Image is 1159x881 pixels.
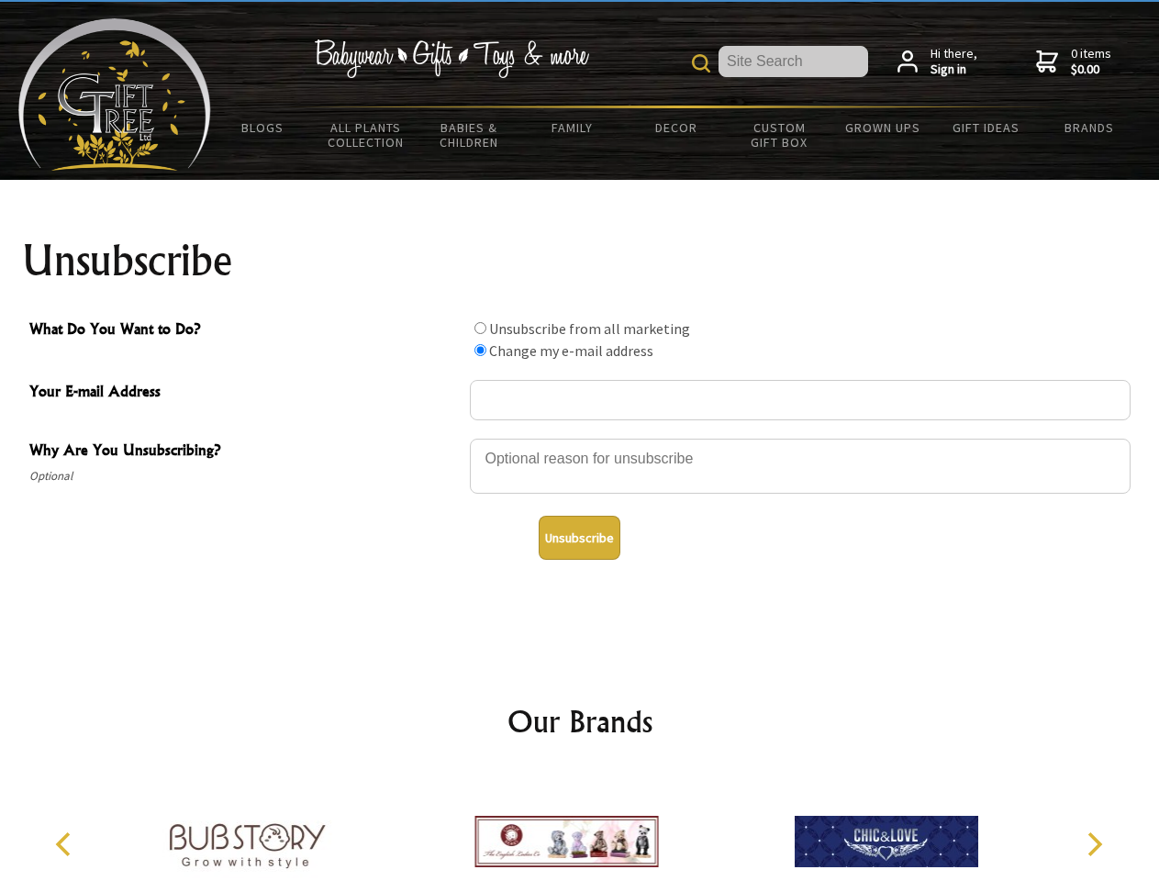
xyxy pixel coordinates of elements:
textarea: Why Are You Unsubscribing? [470,439,1131,494]
img: Babywear - Gifts - Toys & more [314,39,589,78]
label: Change my e-mail address [489,341,653,360]
a: Family [521,108,625,147]
a: 0 items$0.00 [1036,46,1111,78]
span: Your E-mail Address [29,380,461,407]
img: Babyware - Gifts - Toys and more... [18,18,211,171]
input: Site Search [719,46,868,77]
a: All Plants Collection [315,108,418,162]
h2: Our Brands [37,699,1123,743]
strong: Sign in [931,61,977,78]
a: Brands [1038,108,1142,147]
span: What Do You Want to Do? [29,318,461,344]
img: product search [692,54,710,72]
button: Next [1074,824,1114,864]
a: Babies & Children [418,108,521,162]
input: Your E-mail Address [470,380,1131,420]
strong: $0.00 [1071,61,1111,78]
label: Unsubscribe from all marketing [489,319,690,338]
span: 0 items [1071,45,1111,78]
a: Custom Gift Box [728,108,831,162]
input: What Do You Want to Do? [474,344,486,356]
a: Grown Ups [830,108,934,147]
button: Unsubscribe [539,516,620,560]
button: Previous [46,824,86,864]
a: BLOGS [211,108,315,147]
span: Optional [29,465,461,487]
input: What Do You Want to Do? [474,322,486,334]
a: Hi there,Sign in [897,46,977,78]
a: Decor [624,108,728,147]
span: Why Are You Unsubscribing? [29,439,461,465]
a: Gift Ideas [934,108,1038,147]
span: Hi there, [931,46,977,78]
h1: Unsubscribe [22,239,1138,283]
